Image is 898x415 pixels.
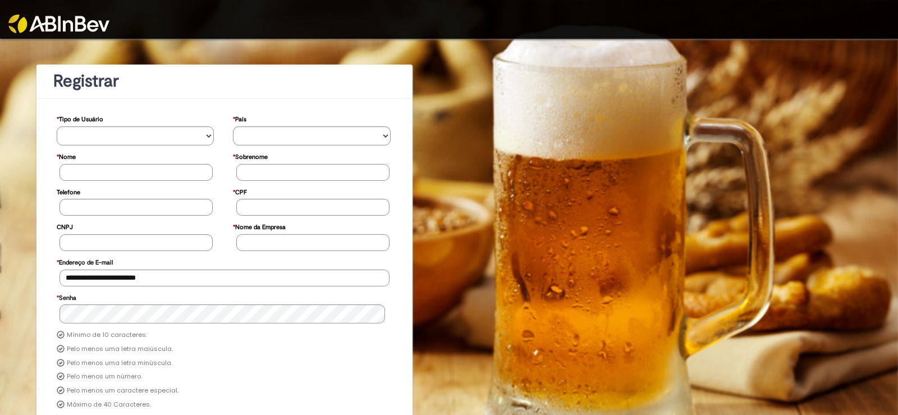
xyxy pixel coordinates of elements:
[67,372,142,381] label: Pelo menos um número.
[67,345,173,354] label: Pelo menos uma letra maiúscula.
[8,15,109,33] img: ABInbev-white.png
[57,218,73,234] label: CNPJ
[57,110,103,126] label: Tipo de Usuário
[57,289,76,305] label: Senha
[67,400,151,409] label: Máximo de 40 Caracteres.
[233,148,268,164] label: Sobrenome
[233,183,247,199] label: CPF
[53,72,396,90] h1: Registrar
[57,148,76,164] label: Nome
[233,110,246,126] label: País
[67,359,172,368] label: Pelo menos uma letra minúscula.
[233,218,286,234] label: Nome da Empresa
[57,253,113,270] label: Endereço de E-mail
[67,386,178,395] label: Pelo menos um caractere especial.
[57,183,80,199] label: Telefone
[67,331,147,340] label: Mínimo de 10 caracteres.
